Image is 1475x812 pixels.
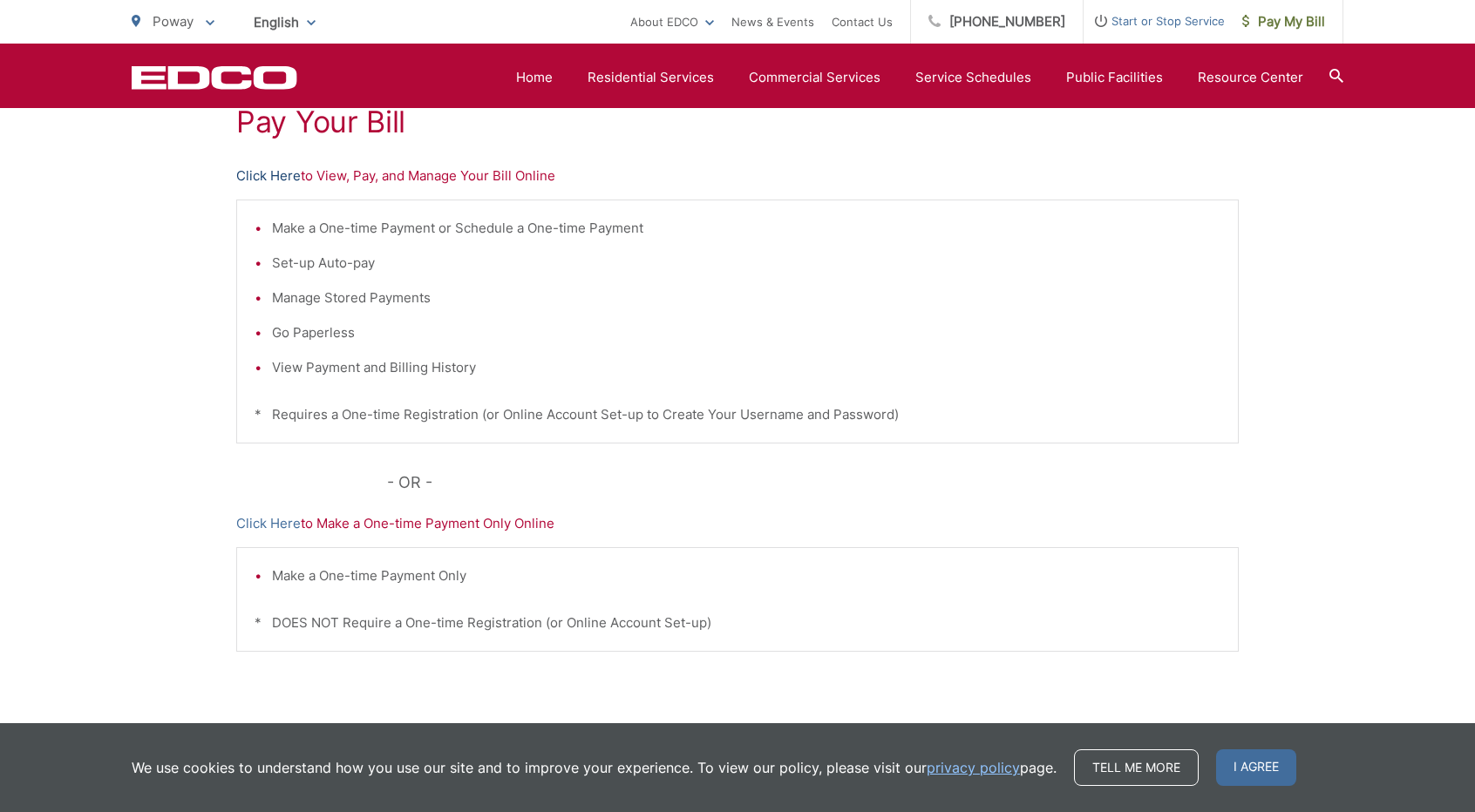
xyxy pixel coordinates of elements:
span: Pay My Bill [1242,11,1325,32]
p: to Make a One-time Payment Only Online [236,513,1239,534]
li: Go Paperless [272,322,1220,343]
li: View Payment and Billing History [272,357,1220,378]
a: Click Here [236,166,301,186]
p: * DOES NOT Require a One-time Registration (or Online Account Set-up) [255,612,1220,633]
span: I agree [1216,749,1296,786]
li: Make a One-time Payment or Schedule a One-time Payment [272,218,1220,239]
a: About EDCO [630,11,714,32]
a: Commercial Services [749,67,880,88]
li: Make a One-time Payment Only [272,565,1220,586]
p: We use cookies to understand how you use our site and to improve your experience. To view our pol... [132,757,1057,778]
a: Residential Services [588,67,714,88]
a: Tell me more [1074,749,1199,786]
p: * Requires a One-time Registration (or Online Account Set-up to Create Your Username and Password) [255,404,1220,425]
a: Click Here [236,513,301,534]
span: Poway [153,13,194,30]
a: Service Schedules [915,67,1031,88]
p: - OR - [387,470,1240,496]
h1: Pay Your Bill [236,105,1239,139]
a: Resource Center [1198,67,1303,88]
a: privacy policy [927,757,1020,778]
a: Contact Us [832,11,893,32]
a: Home [516,67,553,88]
a: EDCD logo. Return to the homepage. [132,65,297,90]
a: Public Facilities [1066,67,1163,88]
p: to View, Pay, and Manage Your Bill Online [236,166,1239,186]
a: News & Events [731,11,814,32]
li: Manage Stored Payments [272,288,1220,308]
span: English [241,7,329,37]
li: Set-up Auto-pay [272,253,1220,274]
